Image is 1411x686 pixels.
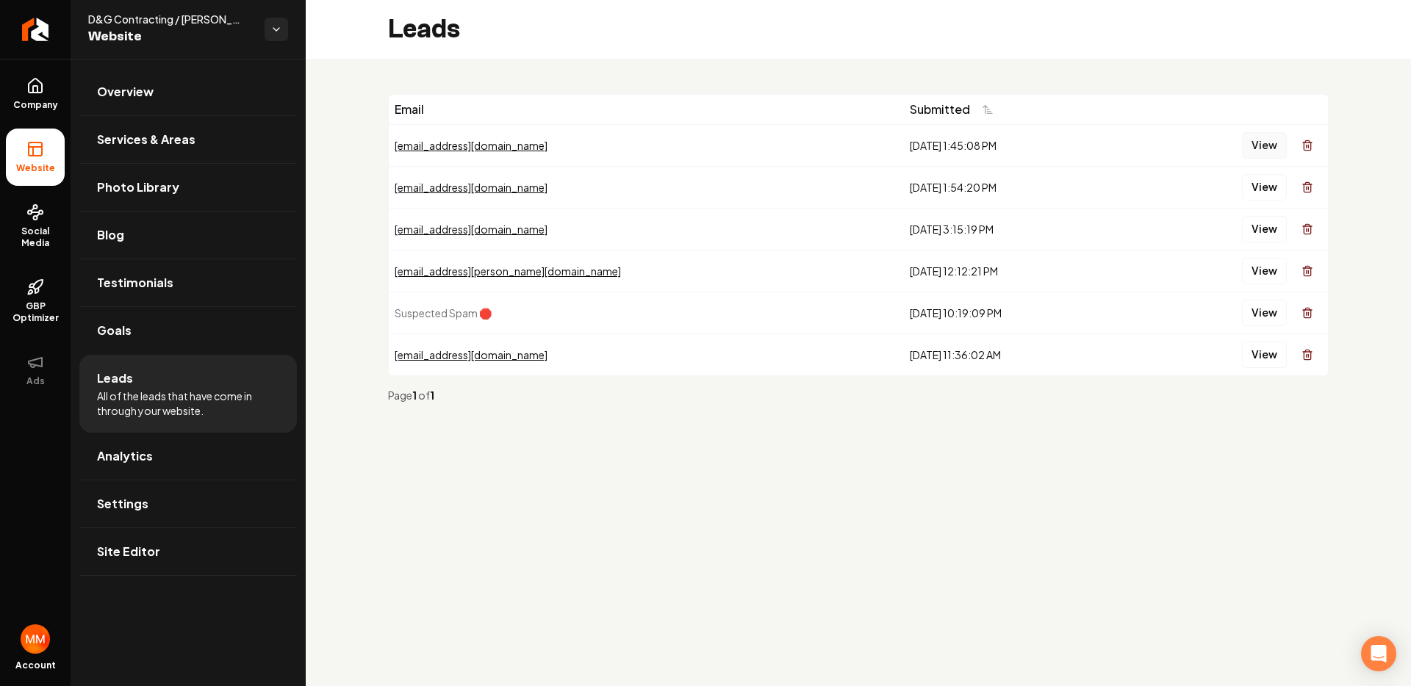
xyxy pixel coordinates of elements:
[910,180,1124,195] div: [DATE] 1:54:20 PM
[1242,258,1287,284] button: View
[395,138,898,153] div: [EMAIL_ADDRESS][DOMAIN_NAME]
[418,389,430,402] span: of
[79,433,297,480] a: Analytics
[388,15,460,44] h2: Leads
[97,226,124,244] span: Blog
[7,99,64,111] span: Company
[1242,132,1287,159] button: View
[6,192,65,261] a: Social Media
[97,274,173,292] span: Testimonials
[1242,342,1287,368] button: View
[395,101,898,118] div: Email
[97,83,154,101] span: Overview
[395,347,898,362] div: [EMAIL_ADDRESS][DOMAIN_NAME]
[910,96,1002,123] button: Submitted
[6,300,65,324] span: GBP Optimizer
[79,68,297,115] a: Overview
[79,164,297,211] a: Photo Library
[97,389,279,418] span: All of the leads that have come in through your website.
[6,267,65,336] a: GBP Optimizer
[79,480,297,527] a: Settings
[88,12,253,26] span: D&G Contracting / [PERSON_NAME] & Goliath Contracting
[97,543,160,560] span: Site Editor
[79,307,297,354] a: Goals
[21,624,50,654] img: Matthew Meyer
[97,495,148,513] span: Settings
[79,212,297,259] a: Blog
[22,18,49,41] img: Rebolt Logo
[97,322,132,339] span: Goals
[79,528,297,575] a: Site Editor
[395,222,898,237] div: [EMAIL_ADDRESS][DOMAIN_NAME]
[395,264,898,278] div: [EMAIL_ADDRESS][PERSON_NAME][DOMAIN_NAME]
[910,347,1124,362] div: [DATE] 11:36:02 AM
[21,624,50,654] button: Open user button
[910,101,970,118] span: Submitted
[1242,216,1287,242] button: View
[910,138,1124,153] div: [DATE] 1:45:08 PM
[430,389,434,402] strong: 1
[6,65,65,123] a: Company
[79,259,297,306] a: Testimonials
[395,180,898,195] div: [EMAIL_ADDRESS][DOMAIN_NAME]
[910,264,1124,278] div: [DATE] 12:12:21 PM
[15,660,56,671] span: Account
[10,162,61,174] span: Website
[6,225,65,249] span: Social Media
[388,389,412,402] span: Page
[79,116,297,163] a: Services & Areas
[97,369,133,387] span: Leads
[97,178,179,196] span: Photo Library
[21,375,51,387] span: Ads
[97,131,195,148] span: Services & Areas
[88,26,253,47] span: Website
[910,306,1124,320] div: [DATE] 10:19:09 PM
[1361,636,1396,671] div: Open Intercom Messenger
[412,389,418,402] strong: 1
[97,447,153,465] span: Analytics
[6,342,65,399] button: Ads
[910,222,1124,237] div: [DATE] 3:15:19 PM
[1242,300,1287,326] button: View
[1242,174,1287,201] button: View
[395,306,492,319] span: Suspected Spam 🛑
